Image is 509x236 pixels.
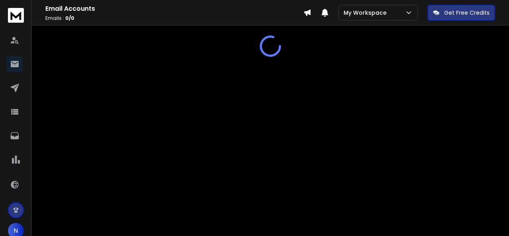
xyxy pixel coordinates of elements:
span: 0 / 0 [65,15,74,21]
h1: Email Accounts [45,4,303,14]
p: Emails : [45,15,303,21]
p: Get Free Credits [444,9,490,17]
img: logo [8,8,24,23]
p: My Workspace [344,9,390,17]
button: Get Free Credits [427,5,495,21]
